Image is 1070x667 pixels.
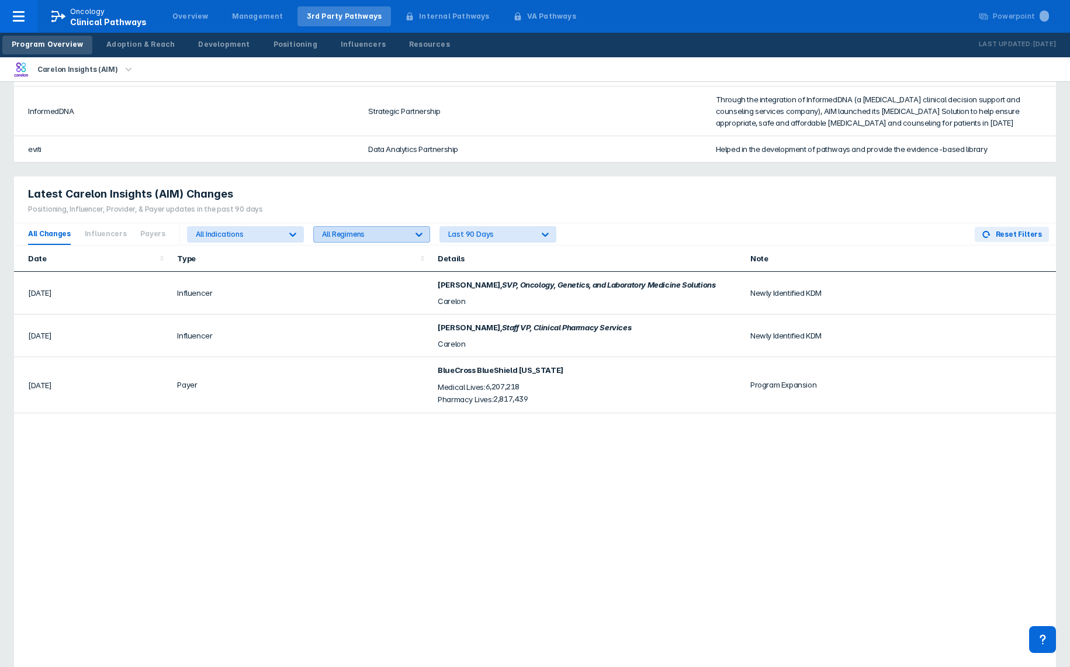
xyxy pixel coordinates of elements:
[28,254,156,263] div: Date
[438,338,736,350] div: Carelon
[438,382,485,392] span: Medical Lives:
[12,39,83,50] div: Program Overview
[438,365,563,375] b: BlueCross BlueShield [US_STATE]
[14,63,28,77] img: carelon-insights
[438,254,736,263] div: Details
[438,323,501,332] span: [PERSON_NAME] ,
[28,223,71,245] span: All Changes
[198,39,250,50] div: Development
[993,11,1049,22] div: Powerpoint
[196,230,281,239] div: All Indications
[33,61,122,78] div: Carelon Insights (AIM)
[448,230,533,239] div: Last 90 Days
[438,280,501,289] span: [PERSON_NAME] ,
[400,36,459,54] a: Resources
[996,229,1042,240] span: Reset Filters
[28,331,52,341] span: [DATE]
[14,136,361,163] td: eviti
[70,6,105,17] p: Oncology
[163,6,218,26] a: Overview
[140,223,165,245] span: Payers
[322,230,407,239] div: All Regimens
[419,11,489,22] div: Internal Pathways
[28,187,233,201] span: Latest Carelon Insights (AIM) Changes
[341,39,386,50] div: Influencers
[177,254,417,263] div: Type
[743,272,1056,315] td: Newly Identified KDM
[709,87,1056,136] td: Through the integration of InformedDNA (a [MEDICAL_DATA] clinical decision support and counseling...
[361,136,708,163] td: Data Analytics Partnership
[1033,39,1056,50] p: [DATE]
[28,289,52,298] span: [DATE]
[106,39,175,50] div: Adoption & Reach
[273,39,317,50] div: Positioning
[743,315,1056,357] td: Newly Identified KDM
[297,6,392,26] a: 3rd Party Pathways
[527,11,576,22] div: VA Pathways
[97,36,184,54] a: Adoption & Reach
[170,357,431,413] td: Payer
[189,36,259,54] a: Development
[502,323,632,332] i: Staff VP, Clinical Pharmacy Services
[170,272,431,315] td: Influencer
[170,315,431,357] td: Influencer
[438,295,736,307] div: Carelon
[743,357,1056,413] td: Program Expansion
[2,36,92,54] a: Program Overview
[28,381,52,390] span: [DATE]
[438,393,736,405] div: 2,817,439
[750,254,1042,263] div: Note
[331,36,395,54] a: Influencers
[361,87,708,136] td: Strategic Partnership
[502,280,716,289] i: SVP, Oncology, Genetics, and Laboratory Medicine Solutions
[975,227,1049,242] button: Reset Filters
[172,11,209,22] div: Overview
[223,6,293,26] a: Management
[709,136,1056,163] td: Helped in the development of pathways and provide the evidence-based library
[438,395,493,405] span: Pharmacy Lives:
[409,39,450,50] div: Resources
[85,223,127,245] span: Influencers
[979,39,1033,50] p: Last Updated:
[232,11,283,22] div: Management
[264,36,327,54] a: Positioning
[28,204,263,215] div: Positioning, Influencer, Provider, & Payer updates in the past 90 days
[307,11,382,22] div: 3rd Party Pathways
[1029,626,1056,653] div: Contact Support
[70,17,147,27] span: Clinical Pathways
[14,87,361,136] td: InformedDNA
[438,381,736,393] div: 6,207,218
